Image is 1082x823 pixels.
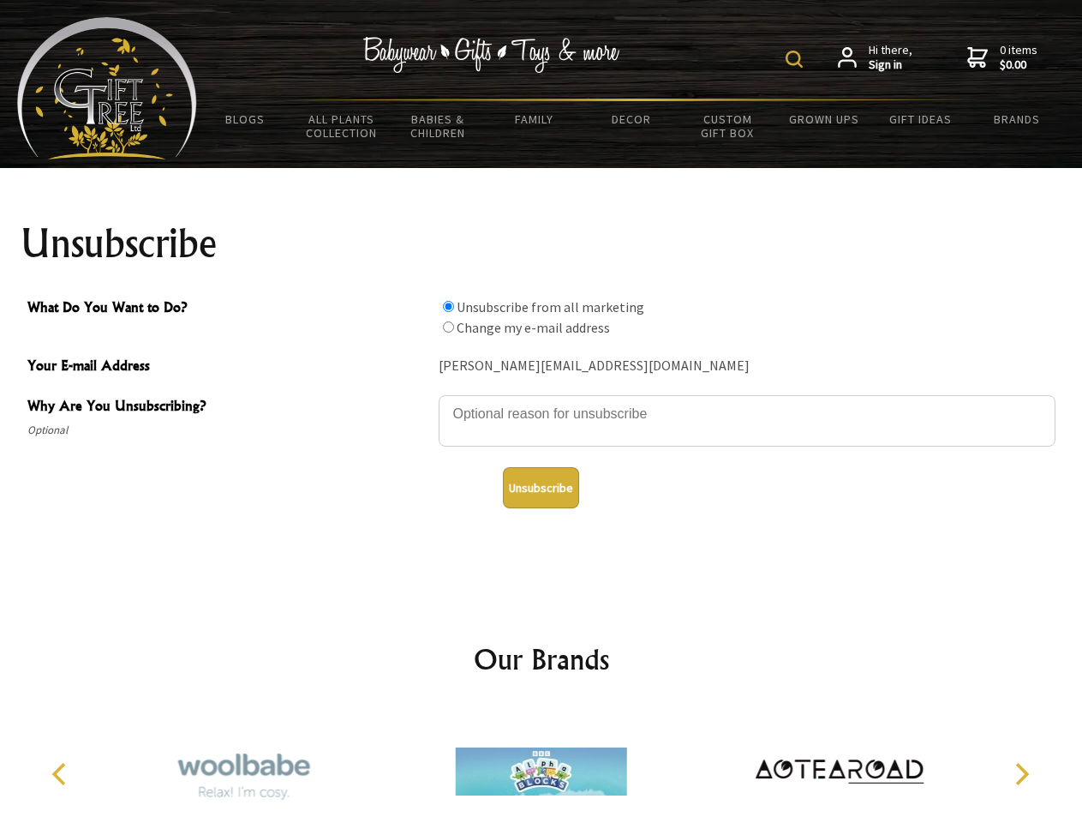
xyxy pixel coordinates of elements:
div: [PERSON_NAME][EMAIL_ADDRESS][DOMAIN_NAME] [439,353,1055,380]
span: Why Are You Unsubscribing? [27,395,430,420]
a: 0 items$0.00 [967,43,1037,73]
a: Custom Gift Box [679,101,776,151]
input: What Do You Want to Do? [443,321,454,333]
a: Hi there,Sign in [838,43,912,73]
strong: Sign in [869,57,912,73]
span: 0 items [1000,42,1037,73]
a: Brands [969,101,1066,137]
h2: Our Brands [34,639,1049,680]
button: Next [1002,755,1040,793]
span: What Do You Want to Do? [27,297,430,321]
span: Your E-mail Address [27,355,430,380]
label: Change my e-mail address [457,319,610,336]
textarea: Why Are You Unsubscribing? [439,395,1055,447]
input: What Do You Want to Do? [443,301,454,312]
span: Hi there, [869,43,912,73]
label: Unsubscribe from all marketing [457,298,644,315]
a: Gift Ideas [872,101,969,137]
a: Grown Ups [775,101,872,137]
img: product search [786,51,803,68]
a: Babies & Children [390,101,487,151]
img: Babywear - Gifts - Toys & more [363,37,620,73]
img: Babyware - Gifts - Toys and more... [17,17,197,159]
h1: Unsubscribe [21,223,1062,264]
button: Unsubscribe [503,467,579,508]
span: Optional [27,420,430,441]
strong: $0.00 [1000,57,1037,73]
a: Family [487,101,583,137]
button: Previous [43,755,81,793]
a: All Plants Collection [294,101,391,151]
a: BLOGS [197,101,294,137]
a: Decor [583,101,679,137]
